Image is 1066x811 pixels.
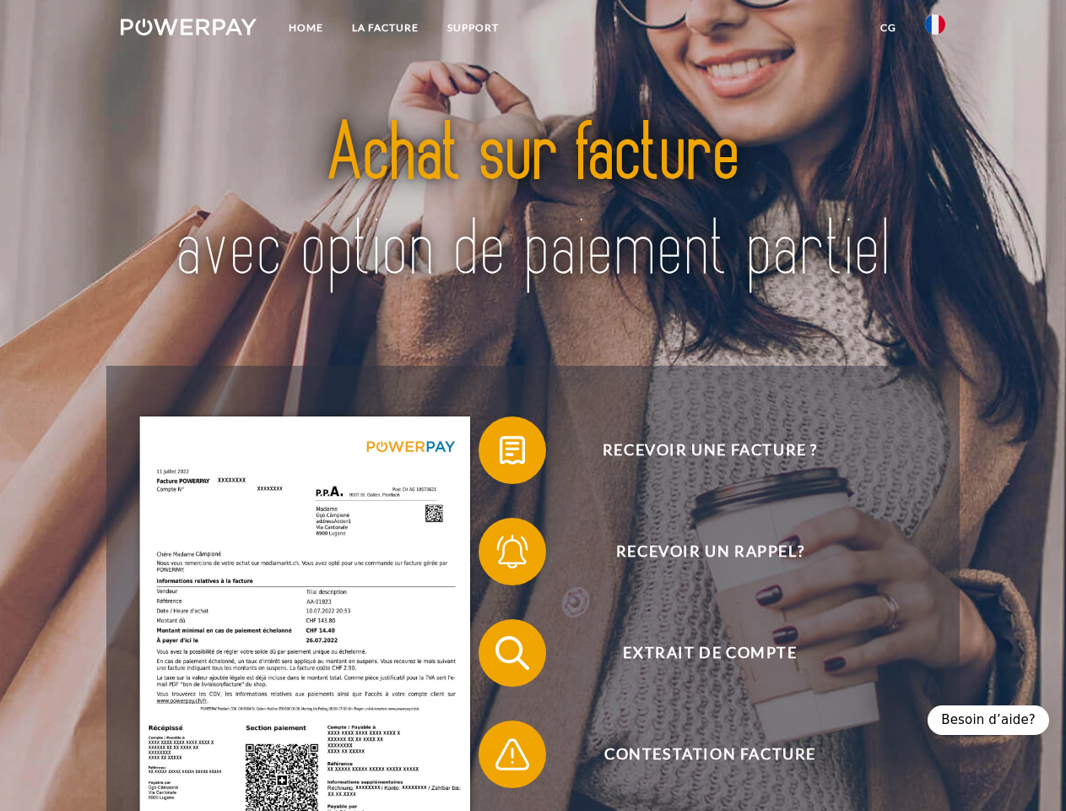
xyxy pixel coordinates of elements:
img: qb_bill.svg [491,429,533,471]
img: qb_bell.svg [491,531,533,573]
span: Extrait de compte [503,619,917,687]
a: CG [866,13,911,43]
img: fr [925,14,945,35]
a: Home [274,13,338,43]
button: Recevoir une facture ? [479,416,917,484]
button: Extrait de compte [479,619,917,687]
img: qb_warning.svg [491,733,533,776]
img: title-powerpay_fr.svg [161,81,905,324]
span: Recevoir un rappel? [503,518,917,585]
button: Recevoir un rappel? [479,518,917,585]
a: Support [433,13,513,43]
div: Besoin d’aide? [928,705,1049,735]
button: Contestation Facture [479,721,917,788]
span: Recevoir une facture ? [503,416,917,484]
span: Contestation Facture [503,721,917,788]
a: LA FACTURE [338,13,433,43]
img: logo-powerpay-white.svg [121,19,257,35]
img: qb_search.svg [491,632,533,674]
